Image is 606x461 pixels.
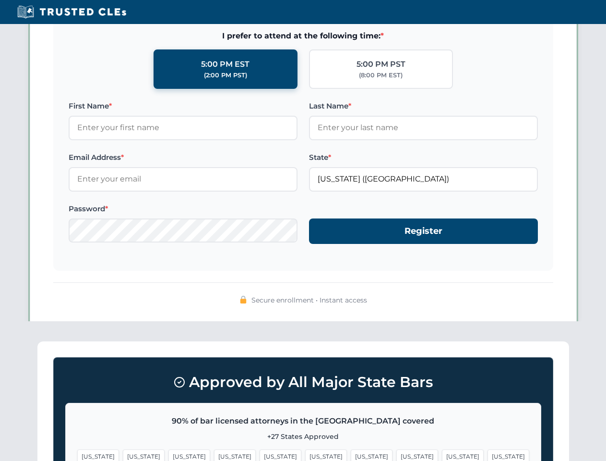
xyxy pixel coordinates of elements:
[77,431,529,442] p: +27 States Approved
[309,218,538,244] button: Register
[69,116,297,140] input: Enter your first name
[309,152,538,163] label: State
[309,167,538,191] input: Florida (FL)
[309,116,538,140] input: Enter your last name
[69,152,297,163] label: Email Address
[14,5,129,19] img: Trusted CLEs
[69,167,297,191] input: Enter your email
[69,30,538,42] span: I prefer to attend at the following time:
[69,203,297,215] label: Password
[251,295,367,305] span: Secure enrollment • Instant access
[309,100,538,112] label: Last Name
[359,71,403,80] div: (8:00 PM EST)
[201,58,250,71] div: 5:00 PM EST
[239,296,247,303] img: 🔒
[356,58,405,71] div: 5:00 PM PST
[69,100,297,112] label: First Name
[65,369,541,395] h3: Approved by All Major State Bars
[204,71,247,80] div: (2:00 PM PST)
[77,415,529,427] p: 90% of bar licensed attorneys in the [GEOGRAPHIC_DATA] covered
